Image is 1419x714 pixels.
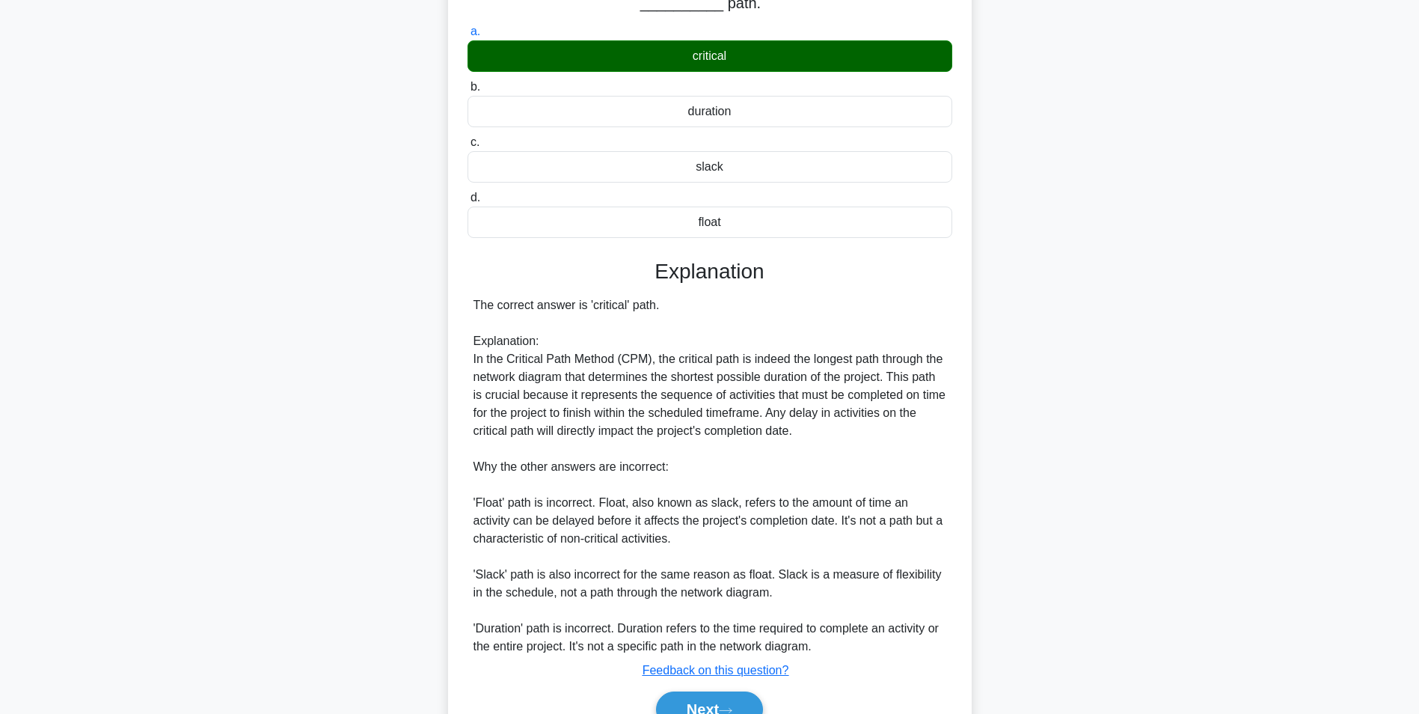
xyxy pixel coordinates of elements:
[468,96,952,127] div: duration
[471,80,480,93] span: b.
[468,207,952,238] div: float
[643,664,789,677] a: Feedback on this question?
[471,135,479,148] span: c.
[471,25,480,37] span: a.
[473,296,946,656] div: The correct answer is 'critical' path. Explanation: In the Critical Path Method (CPM), the critic...
[471,191,480,204] span: d.
[476,259,943,284] h3: Explanation
[468,40,952,72] div: critical
[468,151,952,183] div: slack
